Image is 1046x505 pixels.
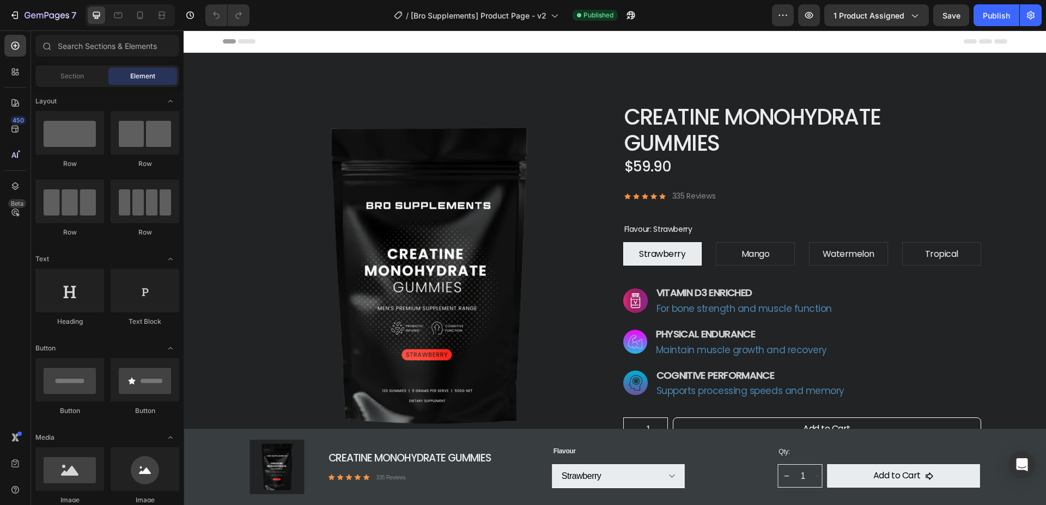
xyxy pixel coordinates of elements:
h1: Creatine Monohydrate Gummies [440,72,798,127]
button: 1 product assigned [824,4,929,26]
div: Row [111,227,179,237]
div: Add to Cart [619,392,667,405]
div: Beta [8,199,26,208]
img: gempages_561414564369924901-a89cb4ba-9de3-422c-988b-1dfd2d0ef69b.png [440,258,464,282]
p: physical endurance [472,297,643,311]
p: Maintain muscle growth and recovery [472,313,643,326]
div: Undo/Redo [205,4,250,26]
div: Row [35,227,104,237]
span: Text [35,254,49,264]
p: Qty: [595,417,795,427]
img: gempages_561414564369924901-378989fc-49ce-4ad2-ab39-4fbd07af946d.png [440,340,464,365]
div: Button [35,406,104,416]
p: 335 Reviews [489,160,532,172]
p: 335 Reviews [193,443,222,452]
span: Toggle open [162,93,179,110]
span: Toggle open [162,429,179,446]
input: Search Sections & Elements [35,35,179,57]
span: Element [130,71,155,81]
input: quantity [607,434,631,457]
button: Add to Cart [643,434,796,457]
button: increment [631,434,640,457]
legend: Flavour: Strawberry [440,192,510,206]
span: 1 product assigned [834,10,904,21]
span: Mango [558,217,586,230]
span: Media [35,433,54,442]
span: Toggle open [162,340,179,357]
span: Tropical [741,217,775,230]
p: For bone strength and muscle function [473,272,648,285]
span: Layout [35,96,57,106]
div: Row [111,159,179,169]
span: Button [35,343,56,353]
button: increment [477,387,485,410]
input: quantity [453,387,477,410]
p: Supports processing speeds and memory [473,354,661,367]
iframe: Design area [184,30,1046,505]
span: [Bro Supplements] Product Page - v2 [411,10,546,21]
button: Add to Cart [489,387,798,410]
div: Button [111,406,179,416]
button: 7 [4,4,81,26]
button: Publish [974,4,1019,26]
span: Section [60,71,84,81]
button: Save [933,4,969,26]
div: Text Block [111,317,179,327]
button: decrement [445,387,453,410]
span: Save [942,11,960,20]
span: Strawberry [455,217,502,230]
span: Watermelon [639,217,691,230]
legend: Flavour [369,415,393,427]
div: 450 [10,116,26,125]
img: gempages_561414564369924901-e802a917-e63c-444b-b9e3-b9e31b1892cc.png [440,299,464,323]
div: Row [35,159,104,169]
div: Publish [983,10,1010,21]
span: Published [583,10,613,20]
div: Image [111,495,179,505]
button: decrement [599,434,607,457]
span: Toggle open [162,250,179,268]
div: Open Intercom Messenger [1009,452,1035,478]
div: $59.90 [440,127,744,146]
div: Heading [35,317,104,327]
span: / [406,10,409,21]
p: 7 [71,9,76,22]
p: cognitive performance [473,338,661,352]
div: Image [35,495,104,505]
div: Add to Cart [690,439,737,452]
p: VITAMIN D3 Enriched [473,255,648,269]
